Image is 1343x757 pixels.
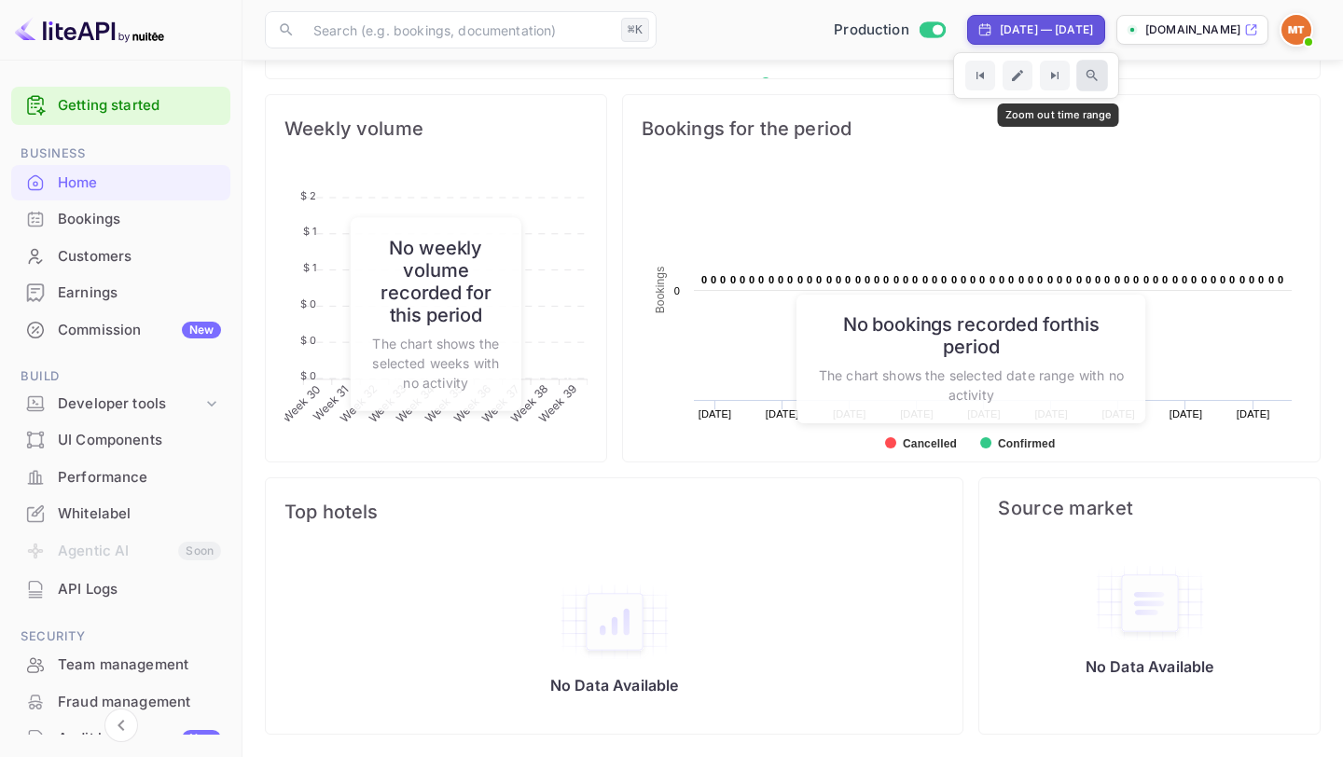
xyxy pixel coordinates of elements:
[1182,274,1187,285] text: 0
[893,274,899,285] text: 0
[550,676,679,695] p: No Data Available
[11,626,230,647] span: Security
[104,709,138,742] button: Collapse navigation
[369,236,502,325] h6: No weekly volume recorded for this period
[302,11,614,48] input: Search (e.g. bookings, documentation)
[941,274,947,285] text: 0
[998,103,1119,127] div: Zoom out time range
[11,647,230,681] a: Team management
[815,313,1127,358] h6: No bookings recorded for this period
[874,274,879,285] text: 0
[654,267,667,314] text: Bookings
[284,497,944,527] span: Top hotels
[58,503,221,525] div: Whitelabel
[11,460,230,496] div: Performance
[701,274,707,285] text: 0
[58,172,221,194] div: Home
[998,437,1055,450] text: Confirmed
[311,382,353,424] tspan: Week 31
[1086,274,1091,285] text: 0
[922,274,928,285] text: 0
[903,437,957,450] text: Cancelled
[1169,408,1202,420] text: [DATE]
[1236,408,1269,420] text: [DATE]
[58,320,221,341] div: Commission
[1095,274,1101,285] text: 0
[1086,657,1214,676] p: No Data Available
[300,189,316,202] tspan: $ 2
[766,408,799,420] text: [DATE]
[300,369,316,382] tspan: $ 0
[1018,274,1024,285] text: 0
[11,422,230,457] a: UI Components
[11,571,230,606] a: API Logs
[778,274,783,285] text: 0
[58,209,221,230] div: Bookings
[730,274,736,285] text: 0
[11,201,230,236] a: Bookings
[999,274,1004,285] text: 0
[58,282,221,304] div: Earnings
[11,144,230,164] span: Business
[711,274,716,285] text: 0
[303,225,316,238] tspan: $ 1
[1172,274,1178,285] text: 0
[1281,15,1311,45] img: Minerave Travel
[970,274,976,285] text: 0
[845,274,851,285] text: 0
[740,274,745,285] text: 0
[1040,61,1070,90] button: Go to next time period
[787,274,793,285] text: 0
[768,274,774,285] text: 0
[961,274,966,285] text: 0
[1258,274,1264,285] text: 0
[1211,274,1216,285] text: 0
[855,274,861,285] text: 0
[58,579,221,600] div: API Logs
[182,730,221,747] div: New
[1076,274,1082,285] text: 0
[698,408,731,420] text: [DATE]
[621,18,649,42] div: ⌘K
[280,382,324,426] tspan: Week 30
[720,274,726,285] text: 0
[1162,274,1168,285] text: 0
[11,684,230,719] a: Fraud management
[11,201,230,238] div: Bookings
[11,312,230,347] a: CommissionNew
[58,95,221,117] a: Getting started
[1124,274,1129,285] text: 0
[11,684,230,721] div: Fraud management
[1104,274,1110,285] text: 0
[559,583,671,661] img: empty-state-table2.svg
[11,239,230,275] div: Customers
[1229,274,1235,285] text: 0
[807,274,812,285] text: 0
[816,274,822,285] text: 0
[815,365,1127,405] p: The chart shows the selected date range with no activity
[11,721,230,755] a: Audit logsNew
[797,274,803,285] text: 0
[11,275,230,310] a: Earnings
[965,61,995,90] button: Go to previous time period
[1153,274,1158,285] text: 0
[11,496,230,530] a: Whitelabel
[58,430,221,451] div: UI Components
[1191,274,1197,285] text: 0
[912,274,918,285] text: 0
[883,274,889,285] text: 0
[1037,274,1043,285] text: 0
[1008,274,1014,285] text: 0
[1028,274,1033,285] text: 0
[11,388,230,420] div: Developer tools
[932,274,937,285] text: 0
[1066,274,1072,285] text: 0
[979,274,985,285] text: 0
[284,114,588,144] span: Weekly volume
[58,393,202,415] div: Developer tools
[11,165,230,201] div: Home
[11,422,230,459] div: UI Components
[1278,274,1283,285] text: 0
[11,239,230,273] a: Customers
[951,274,957,285] text: 0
